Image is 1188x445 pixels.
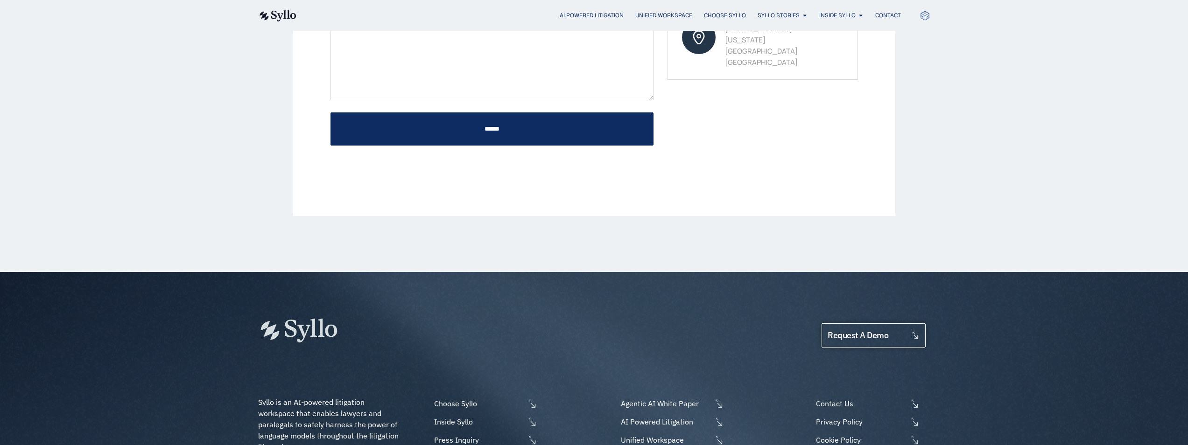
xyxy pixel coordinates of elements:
[619,398,724,409] a: Agentic AI White Paper
[432,398,537,409] a: Choose Syllo
[822,323,925,348] a: request a demo
[814,398,930,409] a: Contact Us
[432,416,525,427] span: Inside Syllo
[704,11,746,20] a: Choose Syllo
[619,398,712,409] span: Agentic AI White Paper
[814,398,907,409] span: Contact Us
[619,416,712,427] span: AI Powered Litigation
[725,23,828,68] p: [STREET_ADDRESS] [US_STATE][GEOGRAPHIC_DATA] [GEOGRAPHIC_DATA]
[758,11,800,20] a: Syllo Stories
[560,11,624,20] a: AI Powered Litigation
[635,11,692,20] a: Unified Workspace
[875,11,901,20] a: Contact
[258,10,296,21] img: syllo
[619,416,724,427] a: AI Powered Litigation
[432,416,537,427] a: Inside Syllo
[814,416,930,427] a: Privacy Policy
[814,416,907,427] span: Privacy Policy
[432,398,525,409] span: Choose Syllo
[828,331,888,340] span: request a demo
[315,11,901,20] div: Menu Toggle
[819,11,856,20] a: Inside Syllo
[315,11,901,20] nav: Menu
